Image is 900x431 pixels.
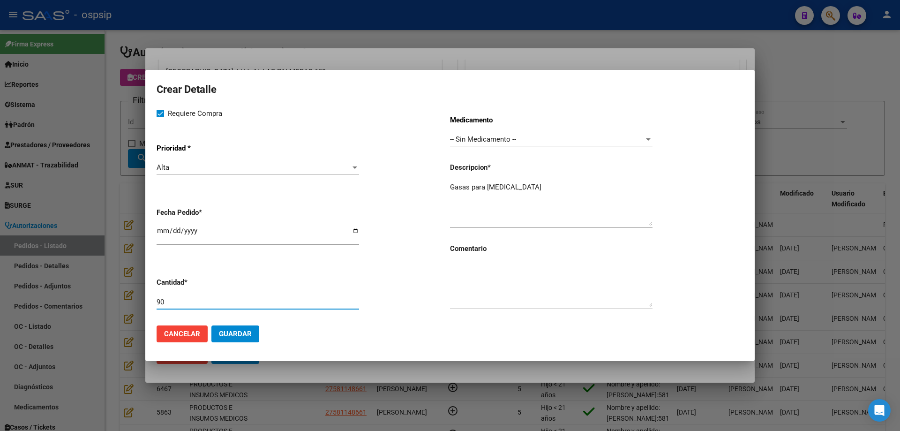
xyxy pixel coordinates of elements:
p: Fecha Pedido [157,207,245,218]
button: Guardar [211,325,259,342]
span: Requiere Compra [168,108,222,119]
h2: Crear Detalle [157,81,743,98]
p: Descripcion [450,162,538,173]
button: Cancelar [157,325,208,342]
p: Medicamento [450,115,538,126]
p: Comentario [450,243,538,254]
span: -- Sin Medicamento -- [450,135,516,144]
p: Prioridad * [157,143,245,154]
div: Open Intercom Messenger [868,399,891,422]
p: Cantidad [157,277,245,288]
span: Cancelar [164,330,200,338]
span: Alta [157,163,169,172]
span: Guardar [219,330,252,338]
